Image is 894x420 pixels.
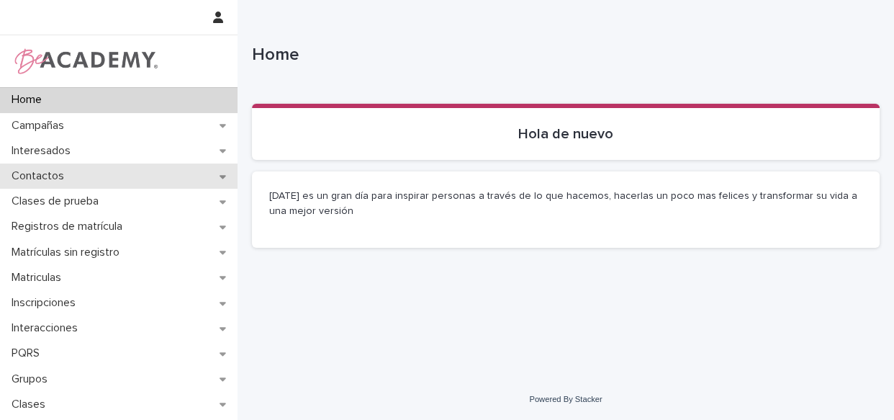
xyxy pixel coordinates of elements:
p: Inscripciones [6,296,87,310]
p: Matrículas sin registro [6,246,131,259]
p: Contactos [6,169,76,183]
p: Interesados [6,144,82,158]
p: [DATE] es un gran día para inspirar personas a través de lo que hacemos, hacerlas un poco mas fel... [269,189,862,219]
p: PQRS [6,347,51,360]
p: Clases de prueba [6,195,110,208]
p: Matriculas [6,271,73,285]
p: Home [252,45,874,66]
p: Hola de nuevo [269,125,862,143]
a: Powered By Stacker [529,395,602,403]
p: Clases [6,398,57,411]
p: Registros de matrícula [6,220,134,233]
p: Grupos [6,372,59,386]
img: WPrjXfSUmiLcdUfaYY4Q [12,47,159,76]
p: Interacciones [6,321,89,335]
p: Campañas [6,119,76,133]
p: Home [6,93,53,107]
